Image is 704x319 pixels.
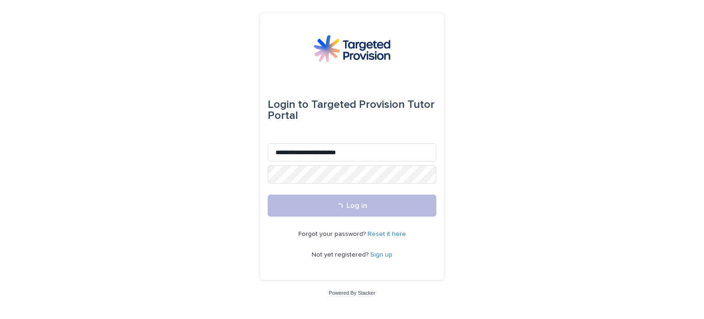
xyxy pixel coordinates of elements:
[313,35,390,62] img: M5nRWzHhSzIhMunXDL62
[312,252,370,258] span: Not yet registered?
[268,99,308,110] span: Login to
[329,290,375,296] a: Powered By Stacker
[370,252,392,258] a: Sign up
[368,231,406,237] a: Reset it here
[346,202,367,209] span: Log in
[298,231,368,237] span: Forgot your password?
[268,92,436,129] div: Targeted Provision Tutor Portal
[268,195,436,217] button: Log in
